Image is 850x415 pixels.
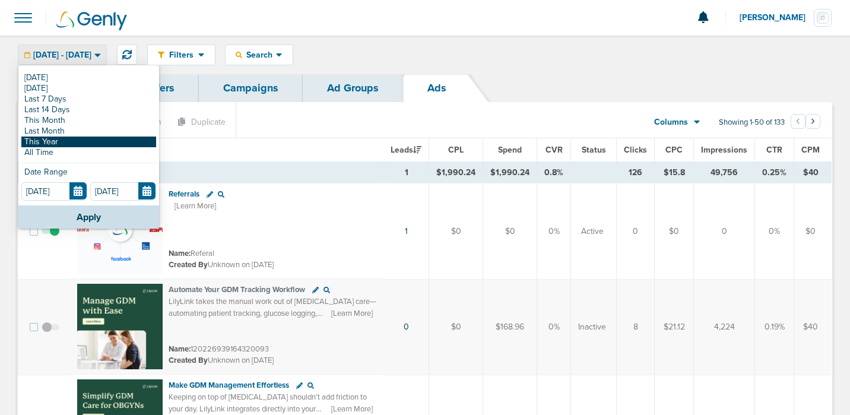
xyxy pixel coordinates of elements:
[120,74,199,102] a: Offers
[21,168,156,182] div: Date Range
[169,344,191,354] span: Name:
[655,279,694,375] td: $21.12
[33,51,91,59] span: [DATE] - [DATE]
[303,74,403,102] a: Ad Groups
[755,162,794,183] td: 0.25%
[794,162,832,183] td: $40
[719,118,785,128] span: Showing 1-50 of 133
[665,145,683,155] span: CPC
[199,74,303,102] a: Campaigns
[21,115,156,126] a: This Month
[169,285,305,294] span: Automate Your GDM Tracking Workflow
[169,355,274,366] small: Unknown on [DATE]
[391,145,421,155] span: Leads
[169,356,208,365] span: Created By
[740,14,814,22] span: [PERSON_NAME]
[429,183,483,280] td: $0
[169,259,274,270] small: Unknown on [DATE]
[624,145,647,155] span: Clicks
[175,201,216,211] span: [Learn More]
[794,279,832,375] td: $40
[21,104,156,115] a: Last 14 Days
[766,145,782,155] span: CTR
[21,137,156,147] a: This Year
[617,162,655,183] td: 126
[694,162,755,183] td: 49,756
[448,145,464,155] span: CPL
[21,94,156,104] a: Last 7 Days
[21,126,156,137] a: Last Month
[429,162,483,183] td: $1,990.24
[545,145,563,155] span: CVR
[18,74,120,102] a: Dashboard
[169,249,191,258] span: Name:
[21,83,156,94] a: [DATE]
[654,116,688,128] span: Columns
[537,183,571,280] td: 0%
[169,297,376,341] span: LilyLink takes the manual work out of [MEDICAL_DATA] care—automating patient tracking, glucose lo...
[805,114,820,129] button: Go to next page
[164,50,198,60] span: Filters
[581,226,604,237] span: Active
[617,279,655,375] td: 8
[404,322,409,332] a: 0
[537,279,571,375] td: 0%
[582,145,606,155] span: Status
[169,344,269,354] small: 120226939164320093
[483,279,537,375] td: $168.96
[77,284,163,369] img: Ad image
[617,183,655,280] td: 0
[242,50,276,60] span: Search
[429,279,483,375] td: $0
[56,11,127,30] img: Genly
[694,183,755,280] td: 0
[169,381,289,390] span: Make GDM Management Effortless
[483,162,537,183] td: $1,990.24
[755,279,794,375] td: 0.19%
[169,260,208,270] span: Created By
[701,145,747,155] span: Impressions
[791,116,820,130] ul: Pagination
[498,145,522,155] span: Spend
[383,162,429,183] td: 1
[21,72,156,83] a: [DATE]
[169,189,199,199] span: Referrals
[655,162,694,183] td: $15.8
[694,279,755,375] td: 4,224
[405,226,408,236] a: 1
[331,308,373,319] span: [Learn More]
[755,183,794,280] td: 0%
[794,183,832,280] td: $0
[70,162,383,183] td: TOTALS
[801,145,820,155] span: CPM
[537,162,571,183] td: 0.8%
[655,183,694,280] td: $0
[169,249,214,258] small: Referal
[331,404,373,414] span: [Learn More]
[403,74,471,102] a: Ads
[578,321,606,333] span: Inactive
[483,183,537,280] td: $0
[18,205,159,229] button: Apply
[21,147,156,158] a: All Time
[77,188,163,274] img: Ad image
